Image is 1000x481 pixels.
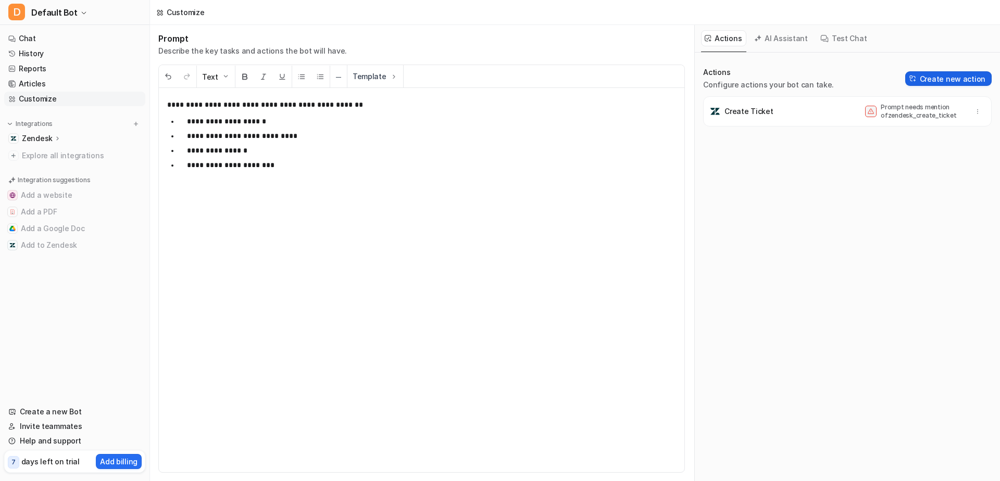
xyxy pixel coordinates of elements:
a: Customize [4,92,145,106]
img: Bold [241,72,249,81]
img: Add a Google Doc [9,225,16,232]
button: Add to ZendeskAdd to Zendesk [4,237,145,254]
button: Create new action [905,71,992,86]
a: History [4,46,145,61]
button: Add a PDFAdd a PDF [4,204,145,220]
p: Prompt needs mention of zendesk_create_ticket [881,103,964,120]
p: Configure actions your bot can take. [703,80,834,90]
img: Template [390,72,398,81]
img: menu_add.svg [132,120,140,128]
img: Dropdown Down Arrow [221,72,230,81]
p: Actions [703,67,834,78]
button: Underline [273,66,292,88]
p: Integrations [16,120,53,128]
div: Customize [167,7,204,18]
a: Reports [4,61,145,76]
p: 7 [11,458,16,467]
button: Add billing [96,454,142,469]
button: AI Assistant [751,30,813,46]
button: Bold [235,66,254,88]
button: Italic [254,66,273,88]
p: Describe the key tasks and actions the bot will have. [158,46,347,56]
button: Integrations [4,119,56,129]
a: Create a new Bot [4,404,145,419]
img: Create action [909,75,917,82]
img: Create Ticket icon [710,106,720,117]
button: Add a websiteAdd a website [4,187,145,204]
img: Add to Zendesk [9,242,16,248]
button: Text [197,66,235,88]
button: Add a Google DocAdd a Google Doc [4,220,145,237]
button: Ordered List [311,66,330,88]
p: Integration suggestions [18,175,90,185]
img: Add a PDF [9,209,16,215]
img: expand menu [6,120,14,128]
span: Default Bot [31,5,78,20]
img: Underline [278,72,286,81]
button: Actions [701,30,746,46]
button: Redo [178,66,196,88]
button: Unordered List [292,66,311,88]
a: Chat [4,31,145,46]
button: Undo [159,66,178,88]
button: Test Chat [817,30,871,46]
button: ─ [330,66,347,88]
img: Undo [164,72,172,81]
button: Template [347,65,403,87]
img: Add a website [9,192,16,198]
img: Ordered List [316,72,324,81]
img: Italic [259,72,268,81]
img: Unordered List [297,72,306,81]
img: Zendesk [10,135,17,142]
img: Redo [183,72,191,81]
span: D [8,4,25,20]
p: Create Ticket [724,106,773,117]
p: Zendesk [22,133,53,144]
span: Explore all integrations [22,147,141,164]
a: Help and support [4,434,145,448]
h1: Prompt [158,33,347,44]
p: Add billing [100,456,137,467]
img: explore all integrations [8,150,19,161]
a: Explore all integrations [4,148,145,163]
p: days left on trial [21,456,80,467]
a: Invite teammates [4,419,145,434]
a: Articles [4,77,145,91]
